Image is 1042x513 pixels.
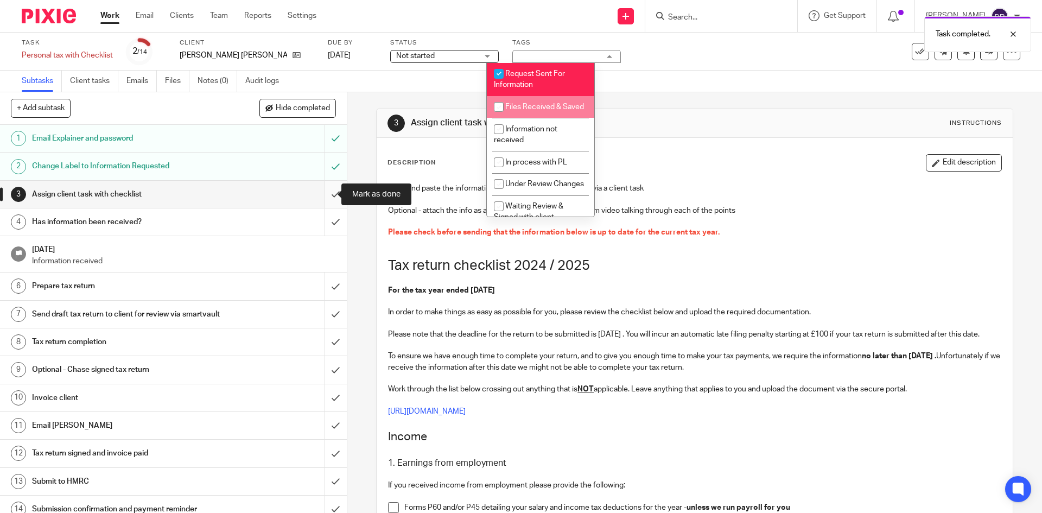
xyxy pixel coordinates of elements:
[32,473,220,490] h1: Submit to HMRC
[991,8,1008,25] img: svg%3E
[22,71,62,92] a: Subtasks
[411,117,718,129] h1: Assign client task with checklist
[11,99,71,117] button: + Add subtask
[276,104,330,113] span: Hide completed
[687,504,790,511] strong: unless we run payroll for you
[388,351,1001,373] p: To ensure we have enough time to complete your return, and to give you enough time to make your t...
[22,9,76,23] img: Pixie
[259,99,336,117] button: Hide completed
[180,39,314,47] label: Client
[11,446,26,461] div: 12
[32,417,220,434] h1: Email [PERSON_NAME]
[288,10,316,21] a: Settings
[11,278,26,294] div: 6
[387,159,436,167] p: Description
[388,257,1001,274] h1: Tax return checklist 2024 / 2025
[11,418,26,433] div: 11
[70,71,118,92] a: Client tasks
[32,214,220,230] h1: Has information been received?
[32,130,220,147] h1: Email Explainer and password
[32,242,336,255] h1: [DATE]
[396,52,435,60] span: Not started
[11,390,26,406] div: 10
[388,458,1001,469] h3: 1. Earnings from employment
[180,50,287,61] p: [PERSON_NAME] [PERSON_NAME]
[11,362,26,377] div: 9
[388,287,495,294] strong: For the tax year ended [DATE]
[32,158,220,174] h1: Change Label to Information Requested
[328,52,351,59] span: [DATE]
[11,334,26,350] div: 8
[244,10,271,21] a: Reports
[388,428,1001,446] h2: Income
[100,10,119,21] a: Work
[388,384,1001,395] p: Work through the list below crossing out anything that is applicable. Leave anything that applies...
[137,49,147,55] small: /14
[210,10,228,21] a: Team
[22,50,113,61] div: Personal tax with Checklist
[11,214,26,230] div: 4
[926,154,1002,172] button: Edit description
[32,186,220,202] h1: Assign client task with checklist
[126,71,157,92] a: Emails
[512,39,621,47] label: Tags
[390,39,499,47] label: Status
[32,362,220,378] h1: Optional - Chase signed tax return
[388,307,1001,318] p: In order to make things as easy as possible for you, please review the checklist below and upload...
[11,159,26,174] div: 2
[387,115,405,132] div: 3
[32,445,220,461] h1: Tax return signed and invoice paid
[32,278,220,294] h1: Prepare tax return
[388,205,1001,216] p: Optional - attach the info as a PDF as well and/or embed a loom video talking through each of the...
[950,119,1002,128] div: Instructions
[388,183,1001,194] p: Copy and paste the information below and send to the client via a client task
[32,256,336,267] p: Information received
[862,352,936,360] strong: no later than [DATE] .
[32,334,220,350] h1: Tax return completion
[388,408,466,415] a: [URL][DOMAIN_NAME]
[936,29,990,40] p: Task completed.
[245,71,287,92] a: Audit logs
[388,329,1001,340] p: Please note that the deadline for the return to be submitted is [DATE] . You will incur an automa...
[505,103,584,111] span: Files Received & Saved
[11,187,26,202] div: 3
[404,502,1001,513] p: Forms P60 and/or P45 detailing your salary and income tax deductions for the year -
[505,180,584,188] span: Under Review Changes
[136,10,154,21] a: Email
[505,159,567,166] span: In process with PL
[32,306,220,322] h1: Send draft tax return to client for review via smartvault
[132,45,147,58] div: 2
[494,70,565,89] span: Request Sent For Information
[32,390,220,406] h1: Invoice client
[22,39,113,47] label: Task
[328,39,377,47] label: Due by
[11,474,26,489] div: 13
[170,10,194,21] a: Clients
[494,202,563,221] span: Waiting Review & Signed with client
[577,385,594,393] u: NOT
[165,71,189,92] a: Files
[388,229,720,236] span: Please check before sending that the information below is up to date for the current tax year.
[198,71,237,92] a: Notes (0)
[11,131,26,146] div: 1
[388,480,1001,491] p: If you received income from employment please provide the following:
[11,307,26,322] div: 7
[494,125,557,144] span: Information not received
